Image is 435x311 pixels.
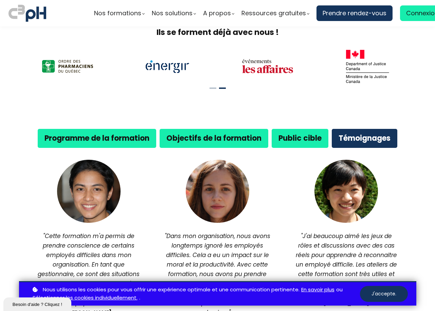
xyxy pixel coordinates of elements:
[33,294,138,302] a: Sélectionner les cookies individuellement.
[19,27,416,38] h2: Ils se forment déjà avec nous !
[44,133,149,143] b: Programme de la formation
[346,50,389,83] img: 8b82441872cb63e7a47c2395148b8385.png
[43,286,300,294] span: Nous utilisons les cookies pour vous offrir une expérience optimale et une communication pertinente.
[37,232,141,307] i: "Cette formation m'a permis de prendre conscience de certains employés difficiles dans mon organi...
[166,133,261,143] strong: Objectifs de la formation
[146,60,189,73] img: 2bf8785f3860482eccf19e7ef0546d2e.png
[301,286,334,294] a: En savoir plus
[31,286,360,303] p: ou .
[3,296,73,311] iframe: chat widget
[360,286,408,302] button: J'accepte.
[94,8,141,18] span: Nos formations
[42,60,93,73] img: a47e6b12867916b6a4438ee949f1e672.png
[241,8,306,18] span: Ressources gratuites
[278,133,322,143] b: Public cible
[242,58,293,75] img: 11df4bfa2365b0fd44dbb0cd08eb3630.png
[296,232,397,297] i: "J'ai beaucoup aimé les jeux de rôles et discussions avec des cas réels pour apprendre à reconnai...
[323,8,386,18] span: Prendre rendez-vous
[316,5,393,21] a: Prendre rendez-vous
[203,8,231,18] span: A propos
[152,8,193,18] span: Nos solutions
[339,133,391,143] b: Témoignages
[8,3,46,23] img: logo C3PH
